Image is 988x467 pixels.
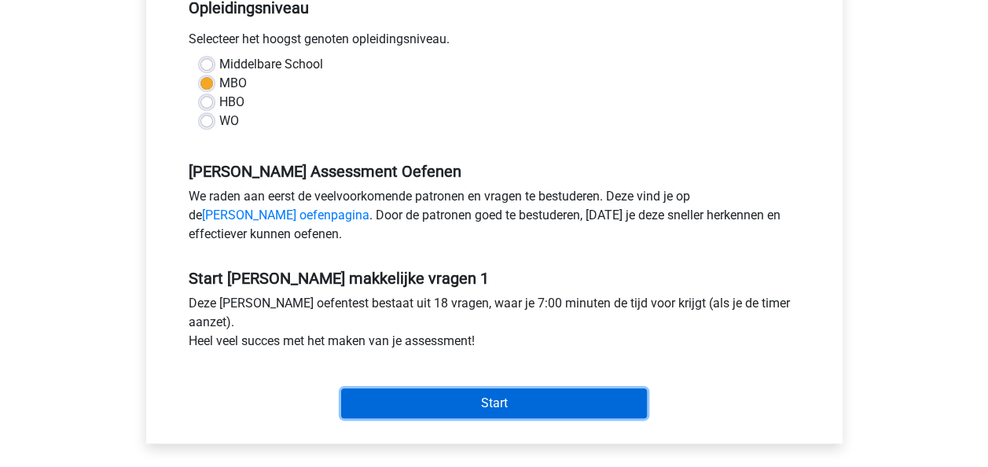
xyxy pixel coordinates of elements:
[177,187,812,250] div: We raden aan eerst de veelvoorkomende patronen en vragen te bestuderen. Deze vind je op de . Door...
[219,93,244,112] label: HBO
[219,74,247,93] label: MBO
[202,208,369,222] a: [PERSON_NAME] oefenpagina
[189,162,800,181] h5: [PERSON_NAME] Assessment Oefenen
[219,112,239,131] label: WO
[177,294,812,357] div: Deze [PERSON_NAME] oefentest bestaat uit 18 vragen, waar je 7:00 minuten de tijd voor krijgt (als...
[189,269,800,288] h5: Start [PERSON_NAME] makkelijke vragen 1
[219,55,323,74] label: Middelbare School
[177,30,812,55] div: Selecteer het hoogst genoten opleidingsniveau.
[341,388,647,418] input: Start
